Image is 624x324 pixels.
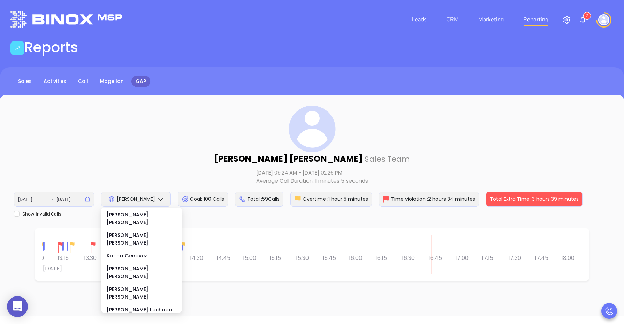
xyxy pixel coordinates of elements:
div: 15:30 [295,253,321,263]
span: to [48,196,54,202]
a: Sales [14,76,36,87]
div: Total : 59 Calls [235,192,283,207]
a: Marketing [475,13,507,26]
a: Activities [39,76,70,87]
a: Magellan [96,76,128,87]
img: Marker [55,242,66,253]
div: Time violation : 2 hours 34 minutes [379,192,479,207]
div: 14:45 [215,253,242,263]
input: Start date [18,195,45,203]
div: 17:00 [454,253,481,263]
div: 18:00 [560,253,587,263]
span: swap-right [48,196,54,202]
img: Marker [67,242,77,253]
div: 17:15 [481,253,507,263]
div: 17:30 [507,253,534,263]
a: CRM [443,13,462,26]
a: GAP [131,76,150,87]
div: Overtime : 1 hour 5 minutes [290,192,372,207]
div: 13:30 [83,253,109,263]
h1: Reports [24,39,78,56]
sup: 2 [584,12,591,19]
div: 15:00 [242,253,268,263]
div: [PERSON_NAME] [PERSON_NAME] [107,285,176,301]
input: End date [56,195,84,203]
span: 2 [586,13,588,18]
div: 13:15 [56,253,83,263]
p: [PERSON_NAME] [PERSON_NAME] [214,153,410,156]
img: Overtime [294,196,301,203]
img: iconSetting [563,16,571,24]
div: 16:15 [374,253,401,263]
div: [PERSON_NAME] [PERSON_NAME] [107,211,176,226]
span: Show Invalid Calls [20,210,64,218]
div: [PERSON_NAME] [PERSON_NAME] [107,231,176,247]
div: 13:00 [30,253,56,263]
div: 16:00 [348,253,374,263]
img: Marker [178,242,189,253]
img: iconNotification [579,16,587,24]
a: Call [74,76,92,87]
span: Sales Team [365,154,410,164]
img: Marker [36,242,47,253]
div: 14:30 [189,253,215,263]
img: user [598,14,609,25]
span: [PERSON_NAME] [117,195,155,202]
div: Goal: 100 Calls [178,192,228,207]
div: 17:45 [534,253,560,263]
div: [PERSON_NAME] Lechado [107,306,176,314]
div: [DATE] [43,264,62,273]
div: [PERSON_NAME] [PERSON_NAME] [107,265,176,280]
img: svg%3e [289,106,336,153]
img: Marker [88,242,98,253]
div: Karina Genovez [107,252,176,260]
a: Leads [409,13,429,26]
a: Reporting [520,13,551,26]
img: TimeViolation [383,196,390,203]
div: 15:15 [268,253,295,263]
div: 16:30 [401,253,427,263]
div: Total Extra Time: 3 hours 39 minutes [486,192,583,207]
div: [DATE] 09:24 AM - [DATE] 02:26 PM Average Call Duration: 1 minutes 5 seconds [256,169,368,185]
div: 15:45 [321,253,348,263]
img: logo [10,11,122,28]
div: 16:45 [427,253,454,263]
